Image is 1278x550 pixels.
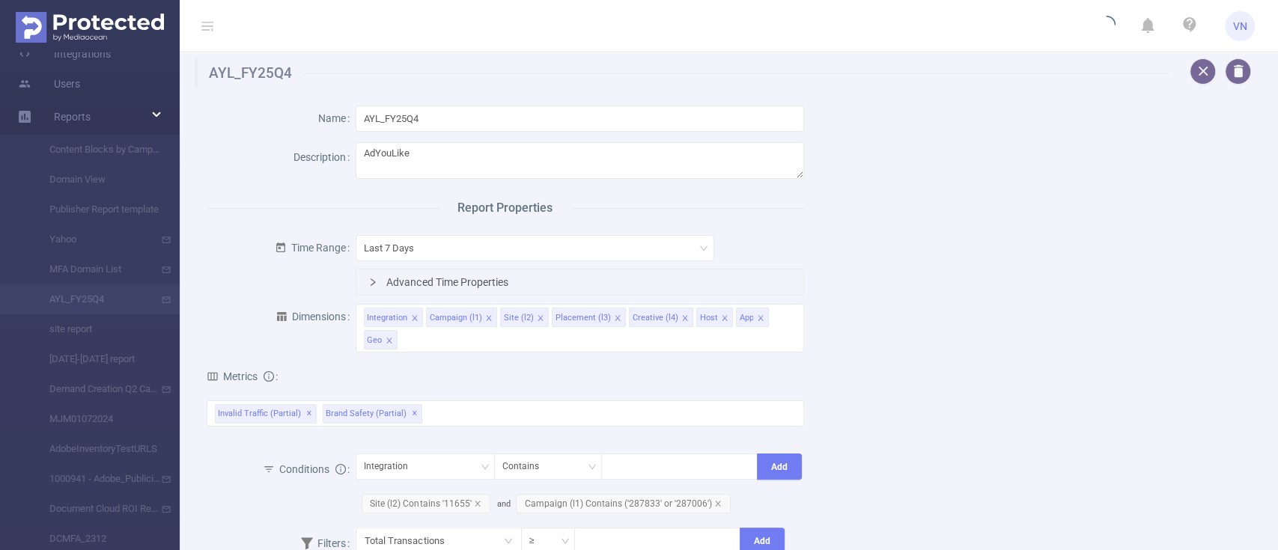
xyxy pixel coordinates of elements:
i: icon: down [561,537,570,547]
span: ✕ [412,405,418,423]
div: Geo [367,331,382,350]
textarea: AdYouLike [356,142,803,179]
img: Protected Media [16,12,164,43]
li: Placement (l3) [552,308,626,327]
span: VN [1233,11,1247,41]
a: Integrations [18,39,111,69]
span: Brand Safety (partial) [323,404,422,424]
i: icon: close [474,500,481,507]
div: Campaign (l1) [429,308,481,328]
span: ✕ [306,405,312,423]
span: Filters [301,537,346,549]
span: Report Properties [439,199,570,217]
div: Integration [367,308,407,328]
li: Geo [364,330,398,349]
i: icon: close [411,314,419,323]
i: icon: info-circle [264,371,274,382]
li: Campaign (l1) [426,308,497,327]
div: Host [699,308,717,328]
i: icon: close [614,314,621,323]
h1: AYL_FY25Q4 [195,58,1169,88]
div: icon: rightAdvanced Time Properties [356,269,803,295]
i: icon: right [368,278,377,287]
li: Host [696,308,733,327]
i: icon: close [485,314,493,323]
i: icon: close [714,500,722,507]
div: Placement (l3) [555,308,610,328]
div: App [739,308,753,328]
a: Reports [54,102,91,132]
span: Campaign (l1) Contains ('287833' or '287006') [516,494,731,513]
div: Contains [502,454,550,479]
i: icon: loading [1098,16,1116,37]
span: and [496,499,737,509]
i: icon: down [699,244,708,254]
i: icon: close [537,314,544,323]
i: icon: close [757,314,764,323]
a: Users [18,69,80,99]
li: Site (l2) [500,308,549,327]
div: Integration [364,454,419,479]
span: Metrics [207,370,258,382]
label: Description [293,151,356,163]
li: App [736,308,769,327]
i: icon: close [721,314,728,323]
li: Creative (l4) [629,308,693,327]
span: Time Range [275,242,346,254]
i: icon: down [481,462,490,473]
i: icon: down [588,462,597,473]
span: Invalid Traffic (partial) [215,404,317,424]
span: Dimensions [276,311,346,323]
button: Add [757,453,802,480]
li: Integration [364,308,423,327]
i: icon: close [681,314,689,323]
span: Reports [54,111,91,123]
label: Name [318,112,356,124]
span: Site (l2) Contains '11655' [362,494,490,513]
i: icon: info-circle [335,464,346,474]
i: icon: close [386,337,393,346]
div: Site (l2) [503,308,533,328]
div: Last 7 Days [364,236,425,260]
span: Conditions [279,463,346,475]
div: Creative (l4) [632,308,678,328]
